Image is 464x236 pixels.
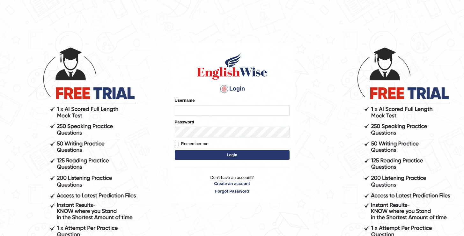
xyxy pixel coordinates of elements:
[175,97,195,103] label: Username
[175,141,209,147] label: Remember me
[175,150,290,160] button: Login
[175,119,194,125] label: Password
[196,52,269,81] img: Logo of English Wise sign in for intelligent practice with AI
[175,181,290,187] a: Create an account
[175,188,290,194] a: Forgot Password
[175,174,290,194] p: Don't have an account?
[175,84,290,94] h4: Login
[175,142,179,146] input: Remember me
